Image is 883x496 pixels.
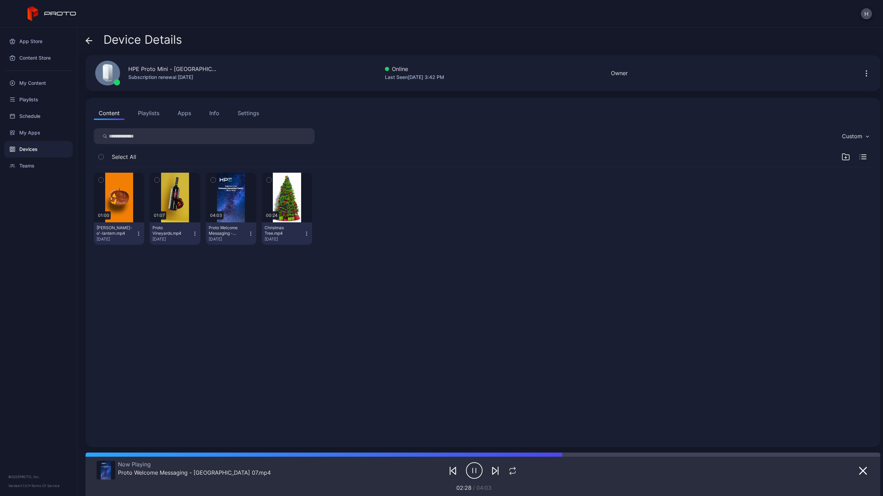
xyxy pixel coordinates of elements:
button: Info [205,106,224,120]
button: [PERSON_NAME]-o'-lantern.mp4[DATE] [94,222,144,245]
div: HPE Proto Mini - [GEOGRAPHIC_DATA][PERSON_NAME] [128,65,218,73]
div: [DATE] [97,236,136,242]
button: Settings [233,106,264,120]
a: My Content [4,75,73,91]
a: My Apps [4,124,73,141]
span: Version 1.13.1 • [8,484,31,488]
button: H [861,8,872,19]
div: Owner [611,69,628,77]
div: Info [209,109,219,117]
button: Content [94,106,125,120]
div: Custom [842,133,862,140]
span: Select All [112,153,136,161]
span: Device Details [103,33,182,46]
div: Last Seen [DATE] 3:42 PM [385,73,444,81]
div: © 2025 PROTO, Inc. [8,474,69,479]
div: [DATE] [152,236,192,242]
a: Devices [4,141,73,158]
button: Proto Vineyards.mp4[DATE] [150,222,200,245]
div: Proto Welcome Messaging - Silicon Valley 07.mp4 [209,225,247,236]
a: App Store [4,33,73,50]
span: / [473,484,475,491]
div: Subscription renewal [DATE] [128,73,218,81]
button: Proto Welcome Messaging - [GEOGRAPHIC_DATA] 07.mp4[DATE] [206,222,256,245]
div: Proto Welcome Messaging - Silicon Valley 07.mp4 [118,469,271,476]
a: Schedule [4,108,73,124]
div: Jack-o'-lantern.mp4 [97,225,135,236]
a: Terms Of Service [31,484,60,488]
div: [DATE] [209,236,248,242]
button: Apps [173,106,196,120]
div: Settings [238,109,259,117]
div: Christmas Tree.mp4 [265,225,302,236]
div: Online [385,65,444,73]
span: 02:28 [456,484,472,491]
a: Content Store [4,50,73,66]
a: Playlists [4,91,73,108]
div: Now Playing [118,461,271,468]
button: Custom [839,128,872,144]
button: Christmas Tree.mp4[DATE] [262,222,312,245]
div: Proto Vineyards.mp4 [152,225,190,236]
span: 04:03 [476,484,492,491]
a: Teams [4,158,73,174]
div: [DATE] [265,236,304,242]
button: Playlists [133,106,164,120]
